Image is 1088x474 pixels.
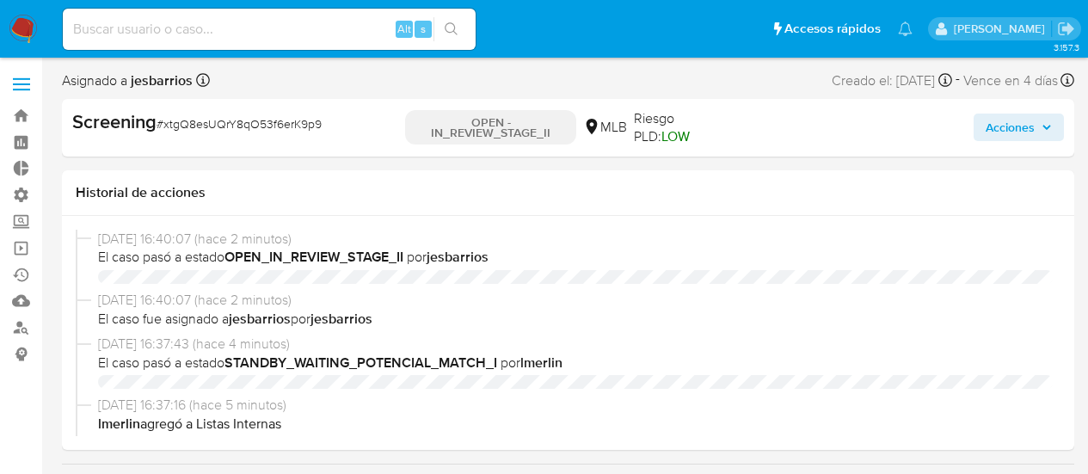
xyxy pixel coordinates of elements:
span: El caso fue asignado a por [98,310,1054,329]
span: Alt [397,21,411,37]
span: Asignado a [62,71,193,90]
span: [DATE] 16:40:07 (hace 2 minutos) [98,291,1054,310]
b: jesbarrios [127,71,193,90]
b: jesbarrios [427,247,489,267]
span: Acciones [986,114,1035,141]
b: lmerlin [520,353,562,372]
span: [DATE] 16:40:07 (hace 2 minutos) [98,230,1054,249]
span: Vence en 4 días [963,71,1058,90]
span: s [421,21,426,37]
a: Salir [1057,20,1075,38]
div: Creado el: [DATE] [832,69,952,92]
b: lmerlin [98,414,140,434]
button: Acciones [974,114,1064,141]
b: jesbarrios [310,309,372,329]
button: search-icon [433,17,469,41]
p: OPEN - IN_REVIEW_STAGE_II [405,110,576,145]
span: [DATE] 16:37:16 (hace 5 minutos) [98,396,1054,415]
span: [DATE] 16:37:43 (hace 4 minutos) [98,335,1054,354]
b: OPEN_IN_REVIEW_STAGE_II [224,247,403,267]
span: Accesos rápidos [784,20,881,38]
div: MLB [583,118,627,137]
b: Screening [72,108,157,135]
span: - [956,69,960,92]
b: jesbarrios [229,309,291,329]
span: El caso pasó a estado por [98,354,1054,372]
p: agregó a Listas Internas [98,415,1054,434]
span: # xtgQ8esUQrY8qO53f6erK9p9 [157,115,322,132]
p: nicolas.tyrkiel@mercadolibre.com [954,21,1051,37]
span: LOW [661,126,690,146]
span: Riesgo PLD: [634,109,731,146]
input: Buscar usuario o caso... [63,18,476,40]
span: El caso pasó a estado por [98,248,1054,267]
a: Notificaciones [898,22,913,36]
h1: Historial de acciones [76,184,1060,201]
b: STANDBY_WAITING_POTENCIAL_MATCH_I [224,353,497,372]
